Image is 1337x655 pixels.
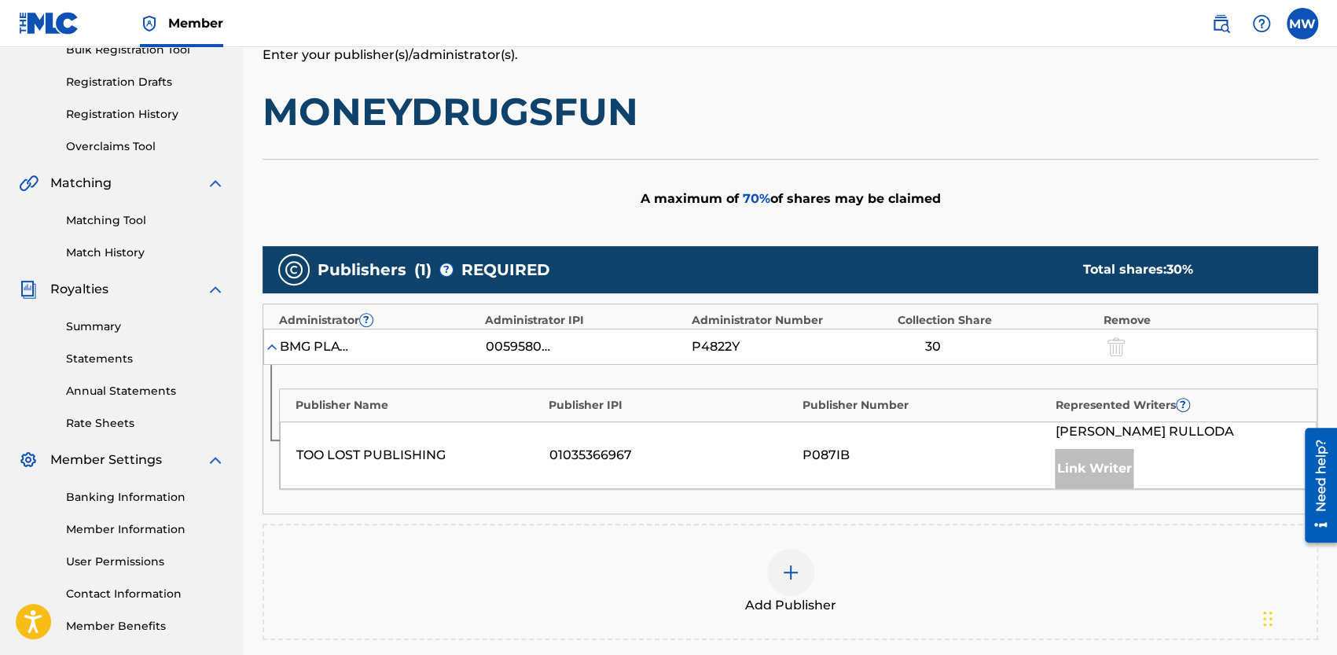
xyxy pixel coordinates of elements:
img: expand [206,174,225,193]
img: Matching [19,174,39,193]
iframe: Resource Center [1293,422,1337,549]
img: Member Settings [19,451,38,469]
div: Drag [1263,595,1273,642]
div: Publisher Name [296,397,541,414]
img: help [1252,14,1271,33]
a: Public Search [1205,8,1236,39]
div: Help [1246,8,1277,39]
span: 70 % [743,191,770,206]
div: Administrator Number [691,312,889,329]
img: Top Rightsholder [140,14,159,33]
img: expand-cell-toggle [264,339,280,355]
div: User Menu [1287,8,1318,39]
span: [PERSON_NAME] RULLODA [1055,422,1233,441]
a: Registration History [66,106,225,123]
div: A maximum of of shares may be claimed [263,159,1318,238]
div: Total shares: [1082,260,1287,279]
img: Royalties [19,280,38,299]
span: Member [168,14,223,32]
a: Overclaims Tool [66,138,225,155]
span: Matching [50,174,112,193]
div: Collection Share [898,312,1096,329]
img: add [781,563,800,582]
span: REQUIRED [461,258,550,282]
span: ? [1177,399,1189,411]
div: Represented Writers [1056,397,1301,414]
a: Statements [66,351,225,367]
div: Publisher Number [803,397,1048,414]
a: Rate Sheets [66,415,225,432]
img: expand [206,280,225,299]
a: Member Benefits [66,618,225,635]
a: Registration Drafts [66,74,225,90]
a: Member Information [66,521,225,538]
div: 01035366967 [549,446,795,465]
img: MLC Logo [19,12,79,35]
img: expand [206,451,225,469]
a: Matching Tool [66,212,225,229]
a: Banking Information [66,489,225,506]
a: Contact Information [66,586,225,602]
img: publishers [285,260,303,279]
iframe: Chat Widget [1258,580,1337,655]
h1: MONEYDRUGSFUN [263,88,1318,135]
img: search [1211,14,1230,33]
p: Enter your publisher(s)/administrator(s). [263,46,1318,64]
span: ? [440,263,453,276]
div: TOO LOST PUBLISHING [296,446,542,465]
a: Summary [66,318,225,335]
a: User Permissions [66,554,225,570]
span: Publishers [318,258,406,282]
div: Administrator [279,312,477,329]
a: Bulk Registration Tool [66,42,225,58]
span: 30 % [1166,262,1192,277]
span: ( 1 ) [414,258,432,282]
div: Publisher IPI [549,397,794,414]
span: Royalties [50,280,108,299]
div: Administrator IPI [485,312,683,329]
div: Remove [1104,312,1302,329]
span: ? [360,314,373,326]
span: Add Publisher [745,596,836,615]
div: P087IB [803,446,1048,465]
span: Member Settings [50,451,162,469]
a: Annual Statements [66,383,225,399]
a: Match History [66,245,225,261]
